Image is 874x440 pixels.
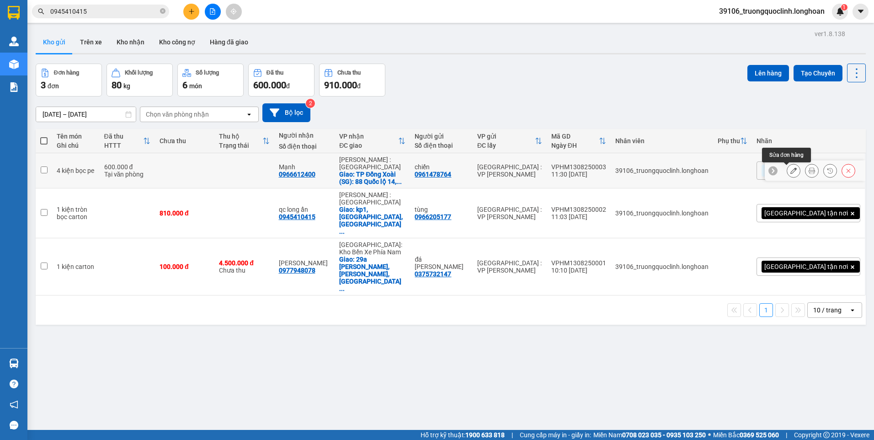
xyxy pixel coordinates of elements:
[477,142,535,149] div: ĐC lấy
[266,70,283,76] div: Đã thu
[10,400,18,409] span: notification
[245,111,253,118] svg: open
[593,430,706,440] span: Miền Nam
[713,129,752,153] th: Toggle SortBy
[823,432,830,438] span: copyright
[54,70,79,76] div: Đơn hàng
[219,259,269,267] div: 4.500.000 đ
[182,80,187,91] span: 6
[152,31,203,53] button: Kho công nợ
[813,306,842,315] div: 10 / trang
[841,4,847,11] sup: 1
[279,171,315,178] div: 0966612400
[306,99,315,108] sup: 2
[615,209,709,217] div: 39106_truongquoclinh.longhoan
[853,4,869,20] button: caret-down
[160,7,165,16] span: close-circle
[219,142,262,149] div: Trạng thái
[836,7,844,16] img: icon-new-feature
[36,31,73,53] button: Kho gửi
[107,64,173,97] button: Khối lượng80kg
[324,80,357,91] span: 910.000
[9,82,19,92] img: solution-icon
[713,430,779,440] span: Miền Bắc
[794,65,842,81] button: Tạo Chuyến
[279,206,330,213] div: qc long ẩn
[477,206,542,220] div: [GEOGRAPHIC_DATA] : VP [PERSON_NAME]
[248,64,314,97] button: Đã thu600.000đ
[465,431,505,439] strong: 1900 633 818
[104,163,150,171] div: 600.000 đ
[857,7,865,16] span: caret-down
[473,129,547,153] th: Toggle SortBy
[551,171,606,178] div: 11:30 [DATE]
[357,82,361,90] span: đ
[104,133,143,140] div: Đã thu
[764,209,848,217] span: [GEOGRAPHIC_DATA] tận nơi
[815,29,845,39] div: ver 1.8.138
[123,82,130,90] span: kg
[622,431,706,439] strong: 0708 023 035 - 0935 103 250
[787,164,800,177] div: Sửa đơn hàng
[339,285,345,292] span: ...
[337,70,361,76] div: Chưa thu
[339,142,398,149] div: ĐC giao
[279,163,330,171] div: Mạnh
[57,167,95,174] div: 4 kiện bọc pe
[759,303,773,317] button: 1
[189,82,202,90] span: món
[547,129,611,153] th: Toggle SortBy
[209,8,216,15] span: file-add
[36,64,102,97] button: Đơn hàng3đơn
[183,4,199,20] button: plus
[551,133,599,140] div: Mã GD
[160,209,210,217] div: 810.000 đ
[188,8,195,15] span: plus
[615,167,709,174] div: 39106_truongquoclinh.longhoan
[205,4,221,20] button: file-add
[740,431,779,439] strong: 0369 525 060
[4,49,142,61] span: Mã đơn: VPHM1308250003
[757,137,860,145] div: Nhãn
[339,228,345,235] span: ...
[842,4,846,11] span: 1
[214,129,274,153] th: Toggle SortBy
[747,65,789,81] button: Lên hàng
[279,143,330,150] div: Số điện thoại
[708,433,711,437] span: ⚪️
[339,191,405,206] div: [PERSON_NAME] : [GEOGRAPHIC_DATA]
[109,31,152,53] button: Kho nhận
[104,142,143,149] div: HTTT
[415,213,451,220] div: 0966205177
[177,64,244,97] button: Số lượng6món
[57,263,95,270] div: 1 kiện carton
[477,259,542,274] div: [GEOGRAPHIC_DATA] : VP [PERSON_NAME]
[319,64,385,97] button: Chưa thu910.000đ
[160,8,165,14] span: close-circle
[230,8,237,15] span: aim
[551,206,606,213] div: VPHM1308250002
[718,137,740,145] div: Phụ thu
[396,178,402,185] span: ...
[477,133,535,140] div: VP gửi
[8,6,20,20] img: logo-vxr
[4,63,57,71] span: 11:30:25 [DATE]
[73,31,109,53] button: Trên xe
[100,129,155,153] th: Toggle SortBy
[25,20,48,27] strong: CSKH:
[160,263,210,270] div: 100.000 đ
[112,80,122,91] span: 80
[80,20,168,36] span: CÔNG TY TNHH CHUYỂN PHÁT NHANH BẢO AN
[10,421,18,429] span: message
[339,241,405,256] div: [GEOGRAPHIC_DATA]: Kho Bến Xe Phía Nam
[219,259,269,274] div: Chưa thu
[9,359,19,368] img: warehouse-icon
[421,430,505,440] span: Hỗ trợ kỹ thuật:
[36,107,136,122] input: Select a date range.
[50,6,158,16] input: Tìm tên, số ĐT hoặc mã đơn
[203,31,256,53] button: Hàng đã giao
[57,206,95,220] div: 1 kiện tròn bọc carton
[104,171,150,178] div: Tại văn phòng
[477,163,542,178] div: [GEOGRAPHIC_DATA] : VP [PERSON_NAME]
[551,213,606,220] div: 11:03 [DATE]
